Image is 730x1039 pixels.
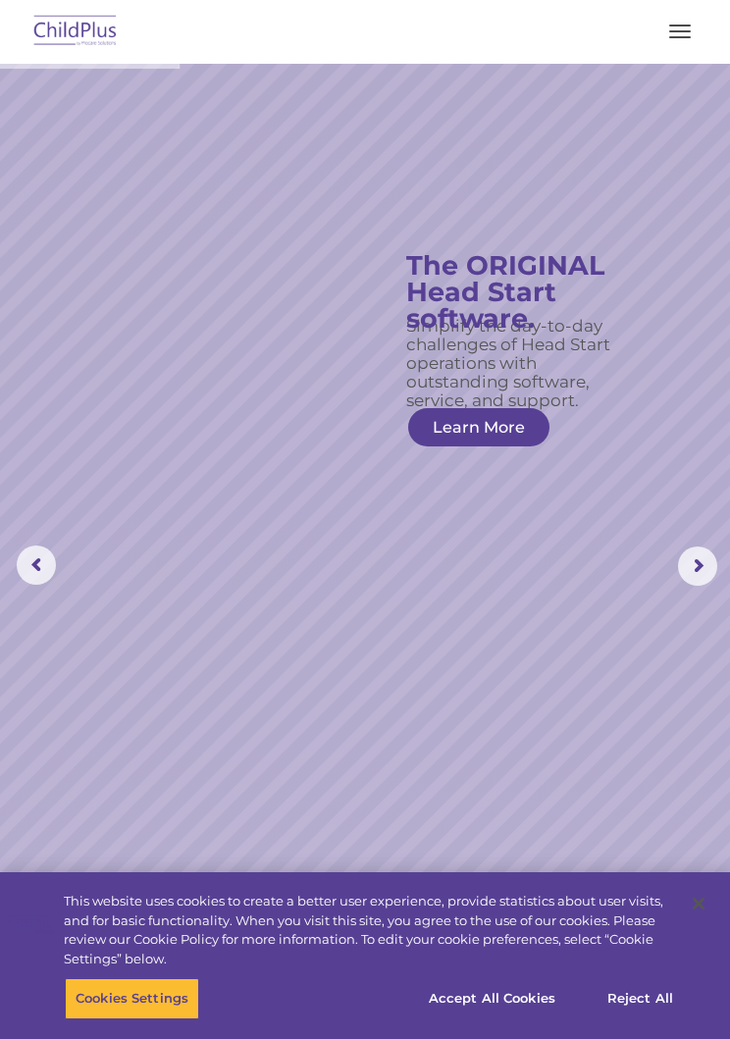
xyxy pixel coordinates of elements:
[677,882,720,925] button: Close
[64,892,678,968] div: This website uses cookies to create a better user experience, provide statistics about user visit...
[65,978,199,1019] button: Cookies Settings
[314,194,397,209] span: Phone number
[29,9,122,55] img: ChildPlus by Procare Solutions
[406,317,619,410] rs-layer: Simplify the day-to-day challenges of Head Start operations with outstanding software, service, a...
[408,408,549,446] a: Learn More
[418,978,566,1019] button: Accept All Cookies
[314,114,374,129] span: Last name
[406,252,633,332] rs-layer: The ORIGINAL Head Start software.
[579,978,702,1019] button: Reject All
